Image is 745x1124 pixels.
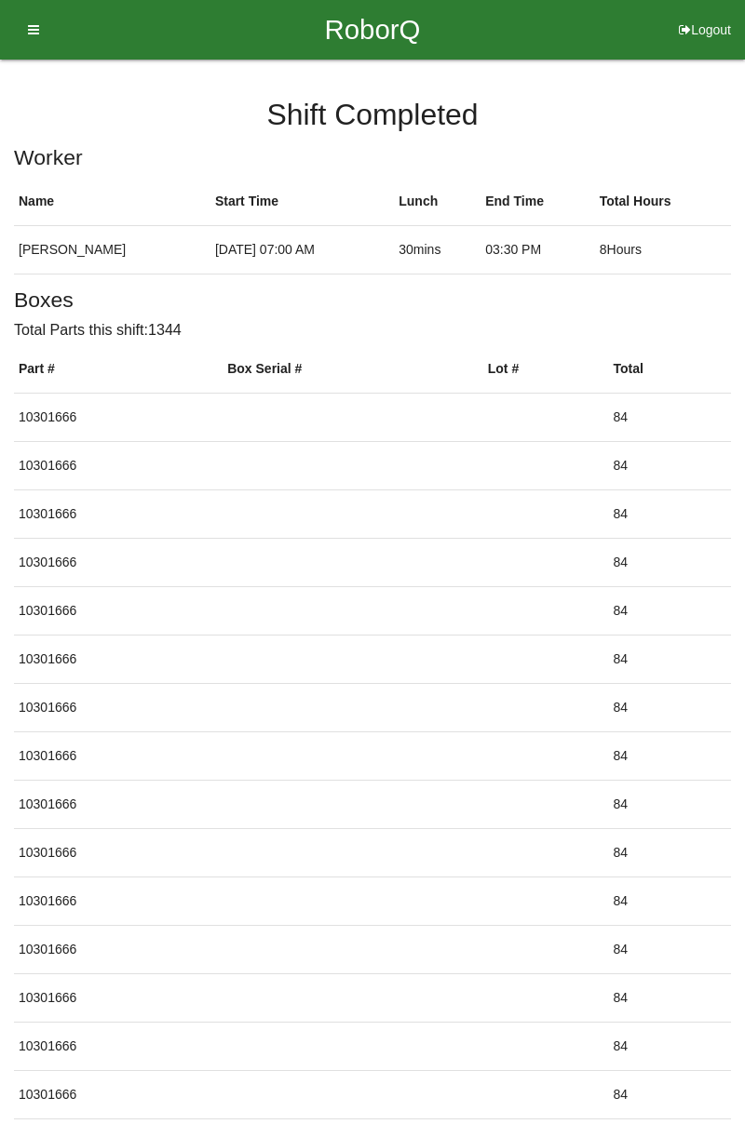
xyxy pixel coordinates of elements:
[483,345,609,394] th: Lot #
[481,178,595,226] th: End Time
[210,178,394,226] th: Start Time
[14,146,731,169] h5: Worker
[394,178,481,226] th: Lunch
[14,178,210,226] th: Name
[14,322,731,339] h6: Total Parts this shift: 1344
[481,226,595,274] td: 03:30 PM
[14,1022,223,1070] td: 10301666
[608,489,731,538] td: 84
[14,441,223,489] td: 10301666
[394,226,481,274] td: 30 mins
[608,780,731,828] td: 84
[608,973,731,1022] td: 84
[608,538,731,586] td: 84
[14,876,223,925] td: 10301666
[608,345,731,394] th: Total
[608,925,731,973] td: 84
[14,99,731,131] h4: Shift Completed
[14,828,223,876] td: 10301666
[608,731,731,780] td: 84
[14,393,223,441] td: 10301666
[14,1070,223,1118] td: 10301666
[608,393,731,441] td: 84
[608,441,731,489] td: 84
[608,586,731,635] td: 84
[608,1070,731,1118] td: 84
[14,635,223,683] td: 10301666
[223,345,483,394] th: Box Serial #
[14,925,223,973] td: 10301666
[608,828,731,876] td: 84
[14,683,223,731] td: 10301666
[14,780,223,828] td: 10301666
[14,538,223,586] td: 10301666
[608,635,731,683] td: 84
[14,731,223,780] td: 10301666
[14,586,223,635] td: 10301666
[608,683,731,731] td: 84
[595,226,731,274] td: 8 Hours
[14,973,223,1022] td: 10301666
[595,178,731,226] th: Total Hours
[14,226,210,274] td: [PERSON_NAME]
[210,226,394,274] td: [DATE] 07:00 AM
[608,1022,731,1070] td: 84
[608,876,731,925] td: 84
[14,288,731,312] h5: Boxes
[14,345,223,394] th: Part #
[14,489,223,538] td: 10301666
